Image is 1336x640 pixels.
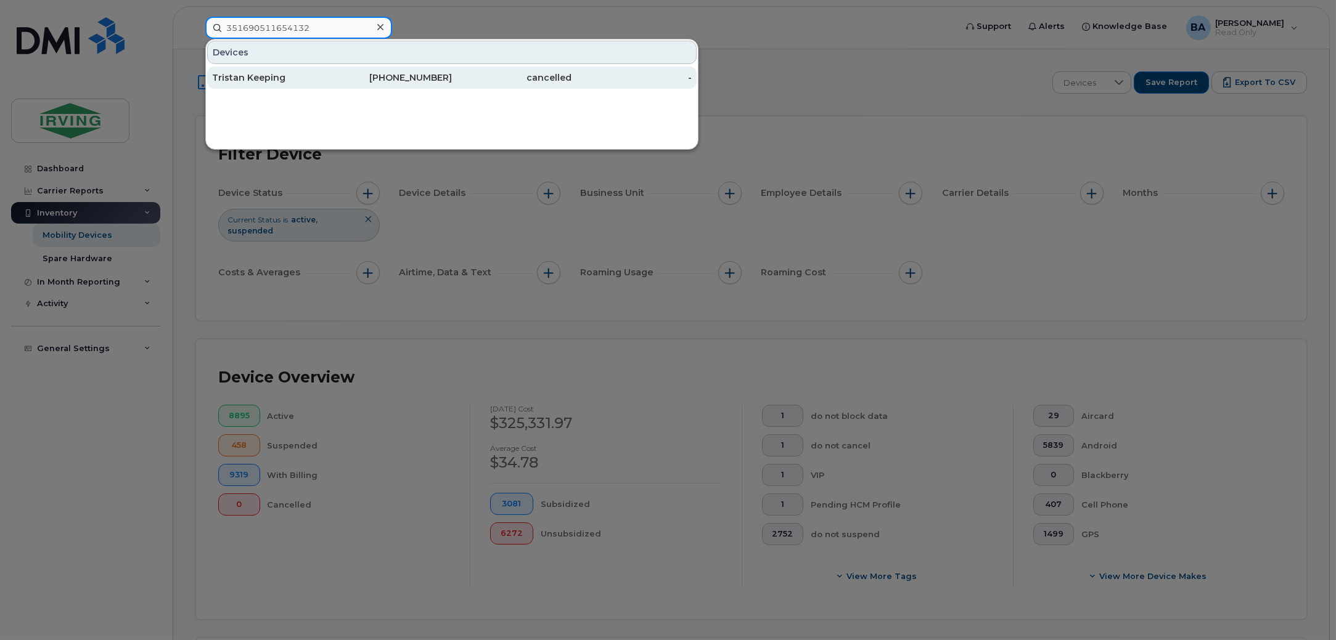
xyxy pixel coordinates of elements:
div: - [572,71,692,84]
div: cancelled [452,71,572,84]
div: [PHONE_NUMBER] [332,71,453,84]
div: Devices [207,41,697,64]
a: Tristan Keeping[PHONE_NUMBER]cancelled- [207,67,697,89]
div: Tristan Keeping [212,71,332,84]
